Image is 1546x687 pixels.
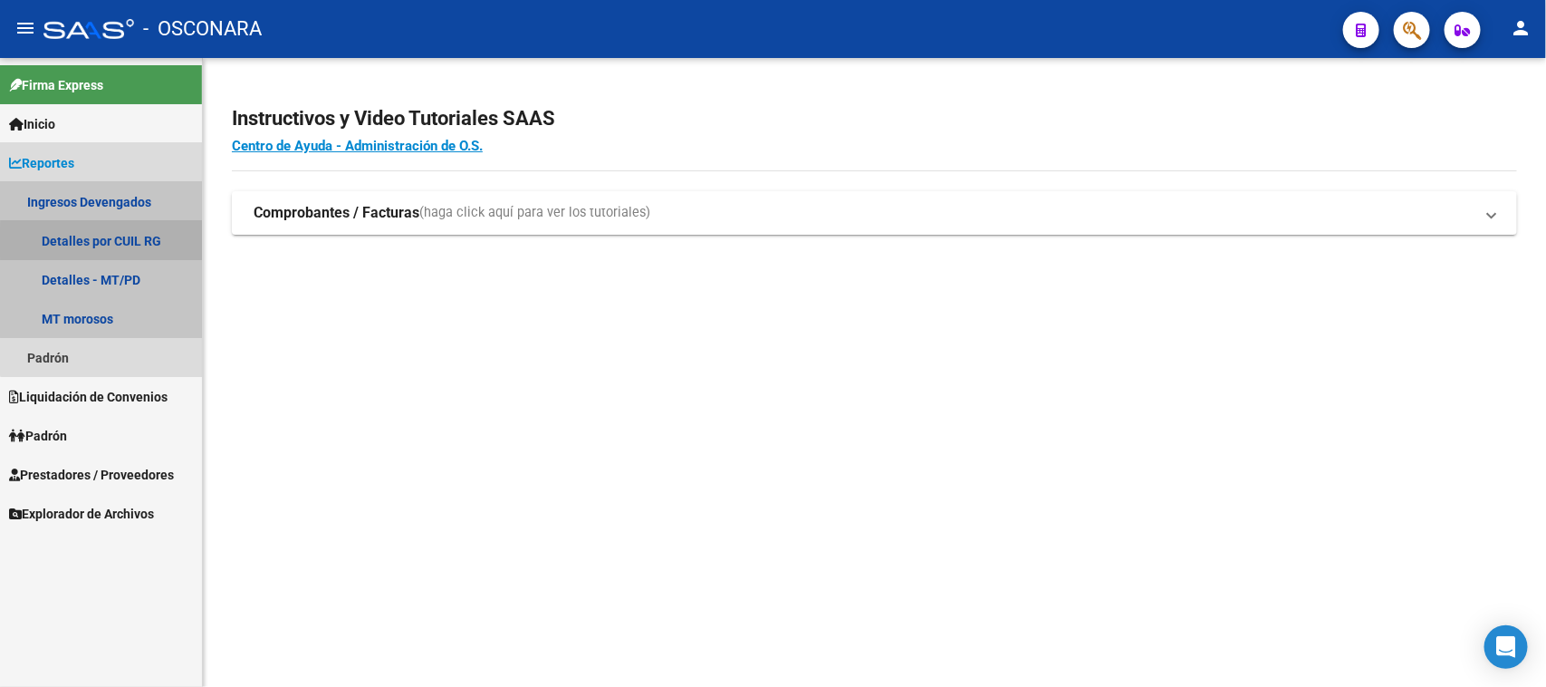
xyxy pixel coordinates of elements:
span: Firma Express [9,75,103,95]
span: (haga click aquí para ver los tutoriales) [419,203,650,223]
span: Prestadores / Proveedores [9,465,174,485]
span: - OSCONARA [143,9,262,49]
mat-icon: menu [14,17,36,39]
strong: Comprobantes / Facturas [254,203,419,223]
span: Liquidación de Convenios [9,387,168,407]
span: Reportes [9,153,74,173]
div: Open Intercom Messenger [1484,625,1528,669]
h2: Instructivos y Video Tutoriales SAAS [232,102,1517,136]
span: Explorador de Archivos [9,504,154,524]
span: Padrón [9,426,67,446]
span: Inicio [9,114,55,134]
a: Centro de Ayuda - Administración de O.S. [232,138,483,154]
mat-icon: person [1510,17,1532,39]
mat-expansion-panel-header: Comprobantes / Facturas(haga click aquí para ver los tutoriales) [232,191,1517,235]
